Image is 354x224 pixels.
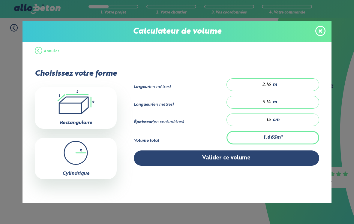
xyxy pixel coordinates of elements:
button: Valider ce volume [134,150,319,166]
div: (en mètres) [134,85,226,89]
iframe: Help widget launcher [301,201,347,217]
div: m³ [226,131,319,144]
strong: Épaisseur [134,120,152,124]
span: m [273,99,277,105]
label: Cylindrique [62,171,89,176]
strong: Longueur [134,103,152,107]
strong: Volume total [134,139,159,143]
div: (en centimètres) [134,120,226,125]
strong: Largeur [134,85,149,89]
strong: 1.665 [263,135,276,140]
input: 0 [233,99,271,105]
p: Choisissez votre forme [35,69,117,78]
input: 0 [233,82,271,88]
div: (en mètres) [134,102,226,107]
span: m [273,82,277,87]
input: 0 [233,117,271,123]
p: Calculateur de volume [28,27,325,36]
span: cm [273,117,280,123]
button: Annuler [35,42,59,60]
label: Rectangulaire [60,120,92,125]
